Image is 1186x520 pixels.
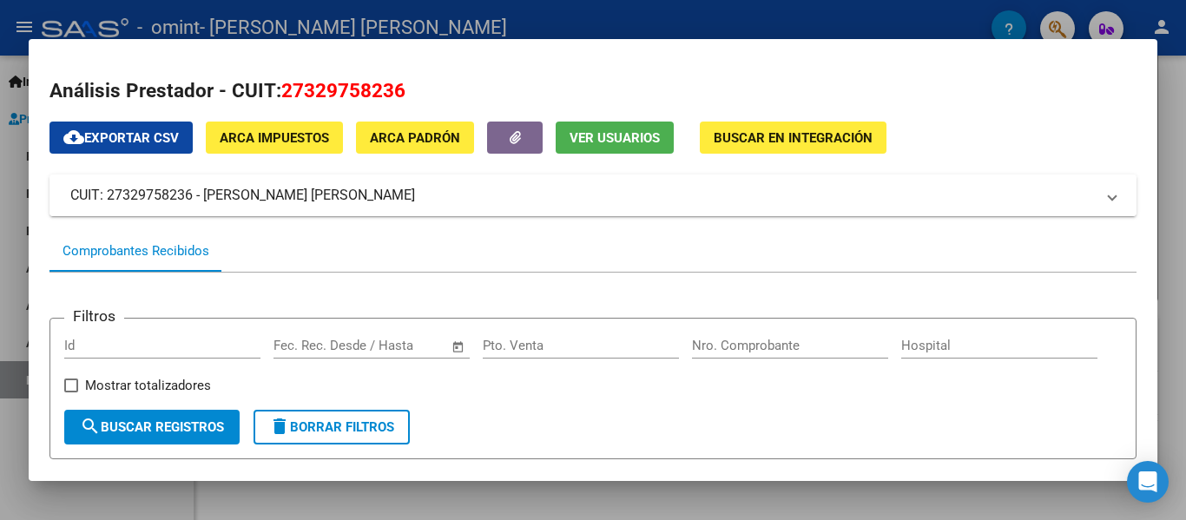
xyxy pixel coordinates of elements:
[356,122,474,154] button: ARCA Padrón
[80,419,224,435] span: Buscar Registros
[254,410,410,444] button: Borrar Filtros
[63,241,209,261] div: Comprobantes Recibidos
[273,338,344,353] input: Fecha inicio
[85,375,211,396] span: Mostrar totalizadores
[49,174,1137,216] mat-expansion-panel-header: CUIT: 27329758236 - [PERSON_NAME] [PERSON_NAME]
[556,122,674,154] button: Ver Usuarios
[63,127,84,148] mat-icon: cloud_download
[269,416,290,437] mat-icon: delete
[49,122,193,154] button: Exportar CSV
[714,130,873,146] span: Buscar en Integración
[206,122,343,154] button: ARCA Impuestos
[80,416,101,437] mat-icon: search
[570,130,660,146] span: Ver Usuarios
[449,337,469,357] button: Open calendar
[63,130,179,146] span: Exportar CSV
[220,130,329,146] span: ARCA Impuestos
[1127,461,1169,503] div: Open Intercom Messenger
[700,122,886,154] button: Buscar en Integración
[70,185,1095,206] mat-panel-title: CUIT: 27329758236 - [PERSON_NAME] [PERSON_NAME]
[49,76,1137,106] h2: Análisis Prestador - CUIT:
[359,338,444,353] input: Fecha fin
[269,419,394,435] span: Borrar Filtros
[64,305,124,327] h3: Filtros
[281,79,405,102] span: 27329758236
[370,130,460,146] span: ARCA Padrón
[64,410,240,444] button: Buscar Registros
